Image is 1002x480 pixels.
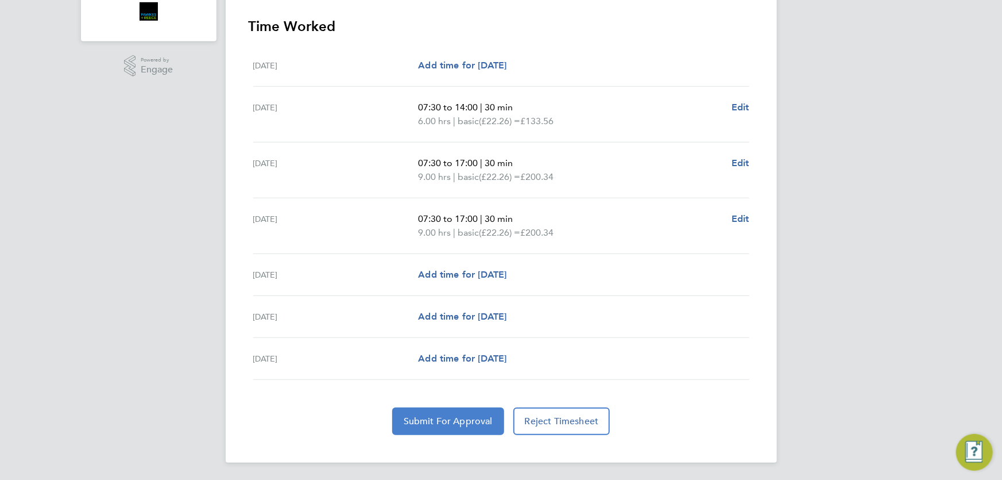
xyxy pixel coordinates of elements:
[732,212,749,226] a: Edit
[732,156,749,170] a: Edit
[732,102,749,113] span: Edit
[485,213,513,224] span: 30 min
[418,268,506,282] a: Add time for [DATE]
[253,268,419,282] div: [DATE]
[458,170,479,184] span: basic
[418,227,451,238] span: 9.00 hrs
[732,213,749,224] span: Edit
[525,416,599,427] span: Reject Timesheet
[956,434,993,471] button: Engage Resource Center
[140,2,158,21] img: bromak-logo-retina.png
[458,226,479,240] span: basic
[253,101,419,128] div: [DATE]
[418,352,506,366] a: Add time for [DATE]
[418,310,506,324] a: Add time for [DATE]
[253,59,419,72] div: [DATE]
[479,116,520,126] span: (£22.26) =
[453,171,455,182] span: |
[418,116,451,126] span: 6.00 hrs
[392,408,504,435] button: Submit For Approval
[480,213,482,224] span: |
[520,116,554,126] span: £133.56
[418,171,451,182] span: 9.00 hrs
[124,55,173,77] a: Powered byEngage
[141,65,173,75] span: Engage
[253,352,419,366] div: [DATE]
[458,114,479,128] span: basic
[453,227,455,238] span: |
[418,353,506,364] span: Add time for [DATE]
[418,102,478,113] span: 07:30 to 14:00
[513,408,610,435] button: Reject Timesheet
[732,158,749,168] span: Edit
[418,269,506,280] span: Add time for [DATE]
[253,310,419,324] div: [DATE]
[253,156,419,184] div: [DATE]
[480,158,482,168] span: |
[404,416,493,427] span: Submit For Approval
[418,311,506,322] span: Add time for [DATE]
[418,213,478,224] span: 07:30 to 17:00
[95,2,203,21] a: Go to home page
[249,17,754,36] h3: Time Worked
[418,60,506,71] span: Add time for [DATE]
[141,55,173,65] span: Powered by
[479,171,520,182] span: (£22.26) =
[732,101,749,114] a: Edit
[453,116,455,126] span: |
[418,158,478,168] span: 07:30 to 17:00
[418,59,506,72] a: Add time for [DATE]
[485,102,513,113] span: 30 min
[253,212,419,240] div: [DATE]
[479,227,520,238] span: (£22.26) =
[520,171,554,182] span: £200.34
[520,227,554,238] span: £200.34
[485,158,513,168] span: 30 min
[480,102,482,113] span: |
